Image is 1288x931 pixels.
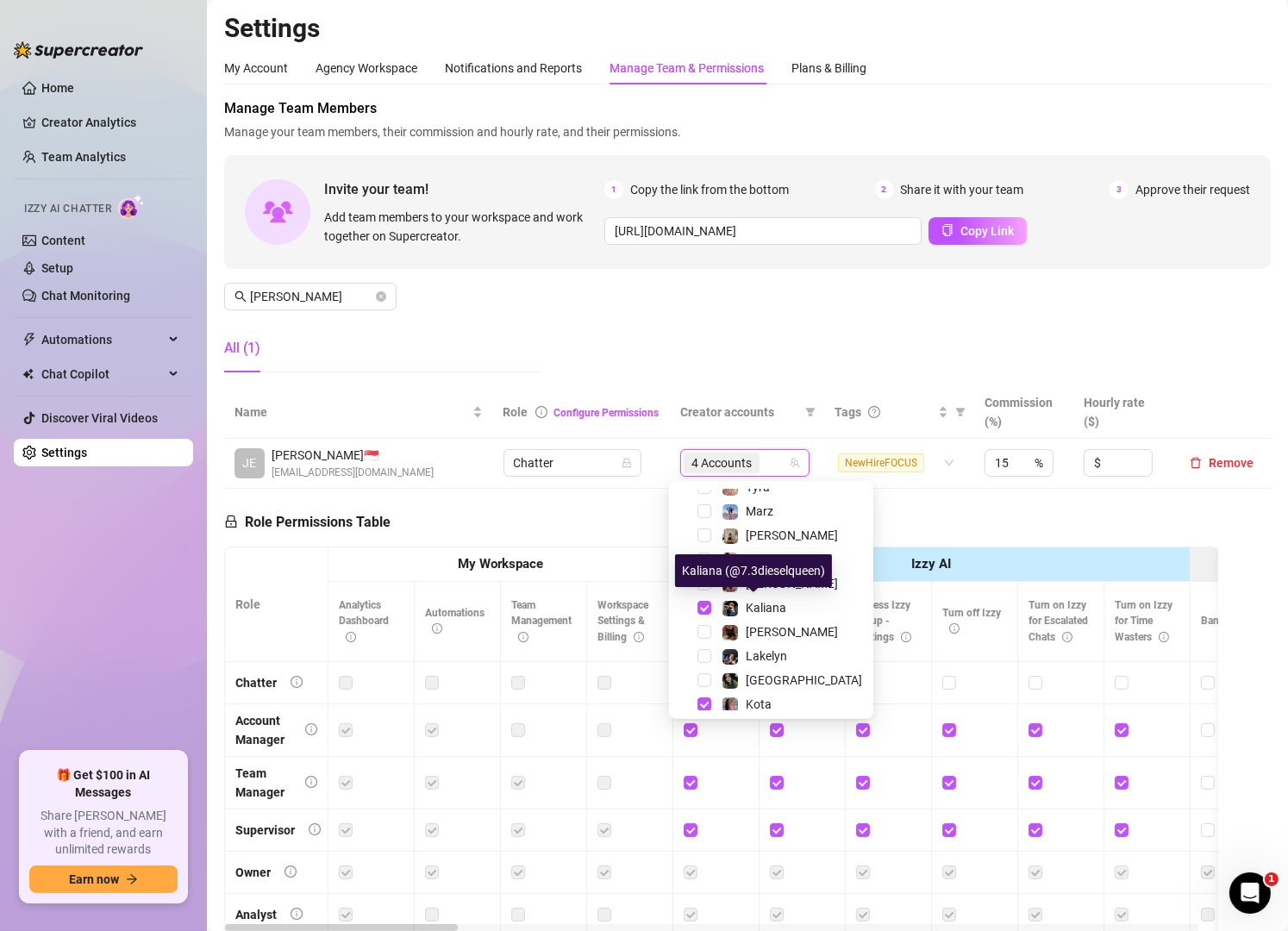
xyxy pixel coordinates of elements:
span: Share [PERSON_NAME] with a friend, and earn unlimited rewards [29,808,178,859]
span: arrow-right [126,873,138,885]
span: filter [802,399,819,425]
div: Agency Workspace [316,59,417,78]
img: Kota [722,697,738,713]
span: 2 [875,180,894,199]
a: Configure Permissions [554,407,660,419]
span: [PERSON_NAME] 🇸🇬 [272,446,434,465]
span: Select tree node [697,553,711,566]
span: Chat Copilot [41,360,164,388]
img: Natasha [722,528,738,544]
span: 4 Accounts [691,453,752,472]
div: Team Manager [235,764,291,802]
th: Name [224,386,493,439]
span: Izzy AI Chatter [24,201,111,217]
div: Manage Team & Permissions [610,59,764,78]
span: Remove [1209,456,1254,470]
span: info-circle [535,406,547,418]
span: info-circle [291,676,303,688]
span: Chatter [514,450,631,476]
span: Invite your team! [324,178,604,200]
span: Creator accounts [680,403,798,422]
a: Discover Viral Videos [41,411,158,425]
span: info-circle [1159,632,1169,642]
span: info-circle [305,776,317,788]
a: Team Analytics [41,150,126,164]
span: filter [952,399,969,425]
span: info-circle [284,865,297,878]
span: NewHireFOCUS [838,453,924,472]
span: info-circle [1062,632,1072,642]
img: Kat XXX [722,553,738,568]
span: 4 Accounts [684,453,760,473]
span: search [234,291,247,303]
span: copy [941,224,953,236]
button: Copy Link [928,217,1027,245]
div: My Account [224,59,288,78]
span: Marz [746,504,773,518]
span: Select tree node [697,504,711,518]
img: Salem [722,673,738,689]
span: [EMAIL_ADDRESS][DOMAIN_NAME] [272,465,434,481]
img: AI Chatter [118,194,145,219]
span: Select tree node [697,625,711,639]
span: 1 [604,180,623,199]
div: Chatter [235,673,277,692]
div: Kaliana (@7.3dieselqueen) [675,554,832,587]
a: Content [41,234,85,247]
span: info-circle [432,623,442,634]
span: info-circle [291,908,303,920]
h5: Role Permissions Table [224,512,391,533]
button: close-circle [376,291,386,302]
span: Kaliana [746,601,786,615]
span: Select tree node [697,601,711,615]
strong: My Workspace [458,556,543,572]
a: Setup [41,261,73,275]
span: 1 [1265,872,1279,886]
span: Name [234,403,469,422]
div: Owner [235,863,271,882]
img: logo-BBDzfeDw.svg [14,41,143,59]
a: Creator Analytics [41,109,179,136]
span: info-circle [518,632,528,642]
span: Select tree node [697,649,711,663]
span: [PERSON_NAME] [746,528,838,542]
span: Workspace Settings & Billing [597,599,648,644]
span: Turn on Izzy for Time Wasters [1115,599,1172,644]
span: question-circle [868,406,880,418]
span: Access Izzy Setup - Settings [856,599,911,644]
img: Marz [722,504,738,520]
span: JE [243,453,257,472]
img: Kaliana [722,601,738,616]
span: Kota [746,697,772,711]
a: Chat Monitoring [41,289,130,303]
th: Role [225,547,328,662]
button: Earn nowarrow-right [29,865,178,893]
span: Select tree node [697,673,711,687]
span: info-circle [634,632,644,642]
iframe: Intercom live chat [1229,872,1271,914]
span: Manage your team members, their commission and hourly rate, and their permissions. [224,122,1271,141]
th: Hourly rate ($) [1073,386,1172,439]
img: Lily Rhyia [722,625,738,640]
span: 3 [1110,180,1129,199]
span: Share it with your team [901,180,1024,199]
span: Lakelyn [746,649,787,663]
div: Notifications and Reports [445,59,582,78]
th: Commission (%) [974,386,1073,439]
span: Manage Team Members [224,98,1271,119]
img: Lakelyn [722,649,738,665]
span: Earn now [69,872,119,886]
span: lock [224,515,238,528]
span: thunderbolt [22,333,36,347]
h2: Settings [224,12,1271,45]
div: Account Manager [235,711,291,749]
strong: Izzy AI [911,556,951,572]
div: Supervisor [235,821,295,840]
span: Turn on Izzy for Escalated Chats [1029,599,1088,644]
input: Search members [250,287,372,306]
span: filter [955,407,966,417]
span: Copy the link from the bottom [630,180,789,199]
span: filter [805,407,816,417]
span: Automations [41,326,164,353]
